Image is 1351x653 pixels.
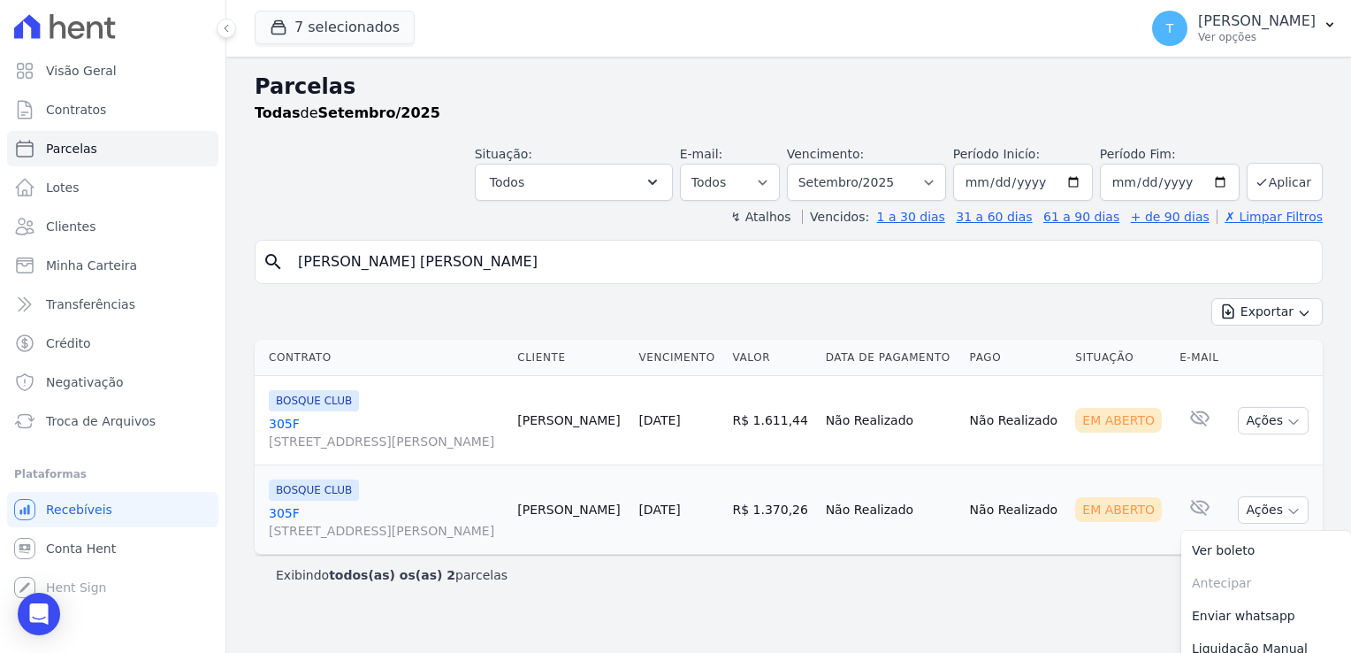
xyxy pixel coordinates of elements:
[7,531,218,566] a: Conta Hent
[7,365,218,400] a: Negativação
[46,334,91,352] span: Crédito
[475,147,532,161] label: Situação:
[46,373,124,391] span: Negativação
[14,464,211,485] div: Plataformas
[276,566,508,584] p: Exibindo parcelas
[269,522,503,540] span: [STREET_ADDRESS][PERSON_NAME]
[255,340,510,376] th: Contrato
[1238,496,1309,524] button: Ações
[7,492,218,527] a: Recebíveis
[46,62,117,80] span: Visão Geral
[956,210,1032,224] a: 31 a 60 dias
[7,53,218,88] a: Visão Geral
[7,92,218,127] a: Contratos
[329,568,455,582] b: todos(as) os(as) 2
[46,140,97,157] span: Parcelas
[953,147,1040,161] label: Período Inicío:
[46,257,137,274] span: Minha Carteira
[1238,407,1309,434] button: Ações
[787,147,864,161] label: Vencimento:
[263,251,284,273] i: search
[510,465,631,555] td: [PERSON_NAME]
[46,101,106,119] span: Contratos
[7,248,218,283] a: Minha Carteira
[269,415,503,450] a: 305F[STREET_ADDRESS][PERSON_NAME]
[680,147,723,161] label: E-mail:
[1247,163,1323,201] button: Aplicar
[46,218,95,235] span: Clientes
[1198,12,1316,30] p: [PERSON_NAME]
[1172,340,1228,376] th: E-mail
[1075,497,1162,522] div: Em Aberto
[510,376,631,465] td: [PERSON_NAME]
[963,465,1069,555] td: Não Realizado
[255,104,301,121] strong: Todas
[1198,30,1316,44] p: Ver opções
[1075,408,1162,433] div: Em Aberto
[46,412,156,430] span: Troca de Arquivos
[802,210,869,224] label: Vencidos:
[46,501,112,519] span: Recebíveis
[877,210,945,224] a: 1 a 30 dias
[318,104,440,121] strong: Setembro/2025
[269,480,359,501] span: BOSQUE CLUB
[7,209,218,244] a: Clientes
[7,170,218,205] a: Lotes
[255,11,415,44] button: 7 selecionados
[638,503,680,517] a: [DATE]
[963,376,1069,465] td: Não Realizado
[46,296,135,313] span: Transferências
[1043,210,1119,224] a: 61 a 90 dias
[18,593,60,635] div: Open Intercom Messenger
[7,287,218,322] a: Transferências
[1211,298,1323,326] button: Exportar
[726,340,819,376] th: Valor
[7,403,218,439] a: Troca de Arquivos
[1100,145,1240,164] label: Período Fim:
[255,71,1323,103] h2: Parcelas
[475,164,673,201] button: Todos
[631,340,725,376] th: Vencimento
[7,326,218,361] a: Crédito
[726,465,819,555] td: R$ 1.370,26
[510,340,631,376] th: Cliente
[963,340,1069,376] th: Pago
[1068,340,1172,376] th: Situação
[490,172,524,193] span: Todos
[46,179,80,196] span: Lotes
[255,103,440,124] p: de
[1166,22,1174,35] span: T
[1217,210,1323,224] a: ✗ Limpar Filtros
[819,376,963,465] td: Não Realizado
[269,433,503,450] span: [STREET_ADDRESS][PERSON_NAME]
[638,413,680,427] a: [DATE]
[269,390,359,411] span: BOSQUE CLUB
[730,210,790,224] label: ↯ Atalhos
[1181,534,1351,567] a: Ver boleto
[819,340,963,376] th: Data de Pagamento
[726,376,819,465] td: R$ 1.611,44
[7,131,218,166] a: Parcelas
[287,244,1315,280] input: Buscar por nome do lote ou do cliente
[1138,4,1351,53] button: T [PERSON_NAME] Ver opções
[819,465,963,555] td: Não Realizado
[1131,210,1210,224] a: + de 90 dias
[269,504,503,540] a: 305F[STREET_ADDRESS][PERSON_NAME]
[46,540,116,557] span: Conta Hent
